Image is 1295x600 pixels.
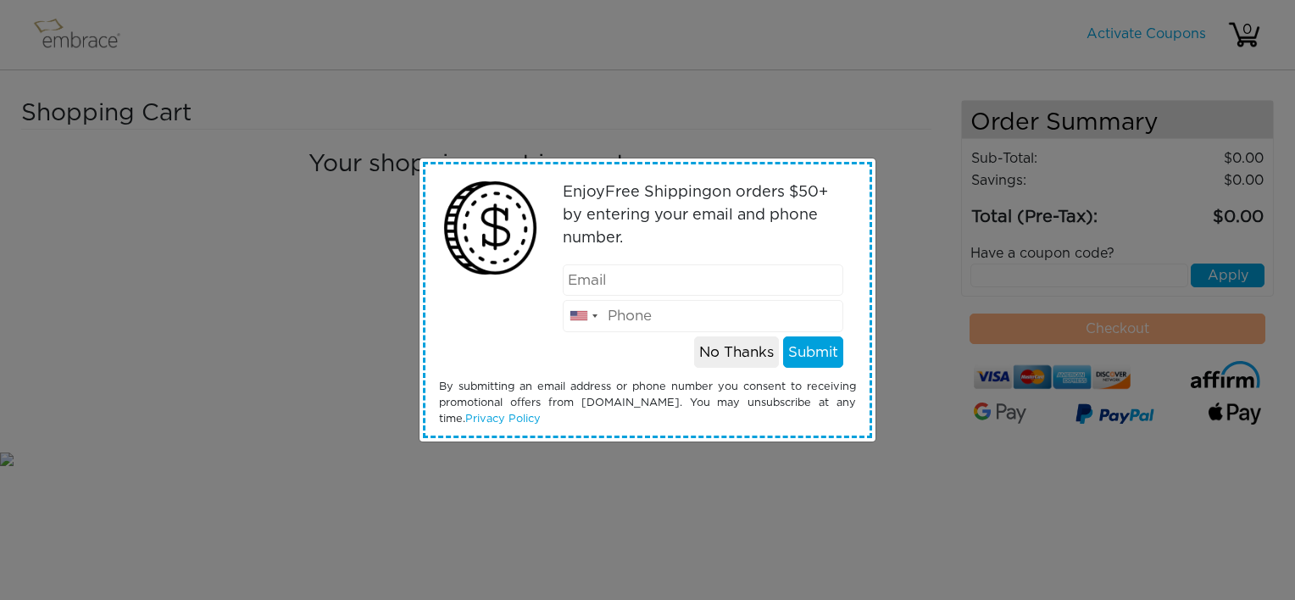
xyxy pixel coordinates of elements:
span: Free Shipping [605,185,712,200]
a: Privacy Policy [465,414,541,425]
input: Phone [563,300,844,332]
div: United States: +1 [564,301,603,331]
div: By submitting an email address or phone number you consent to receiving promotional offers from [... [426,379,869,428]
input: Email [563,264,844,297]
img: money2.png [435,173,546,284]
button: No Thanks [694,336,779,369]
p: Enjoy on orders $50+ by entering your email and phone number. [563,181,844,250]
button: Submit [783,336,843,369]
